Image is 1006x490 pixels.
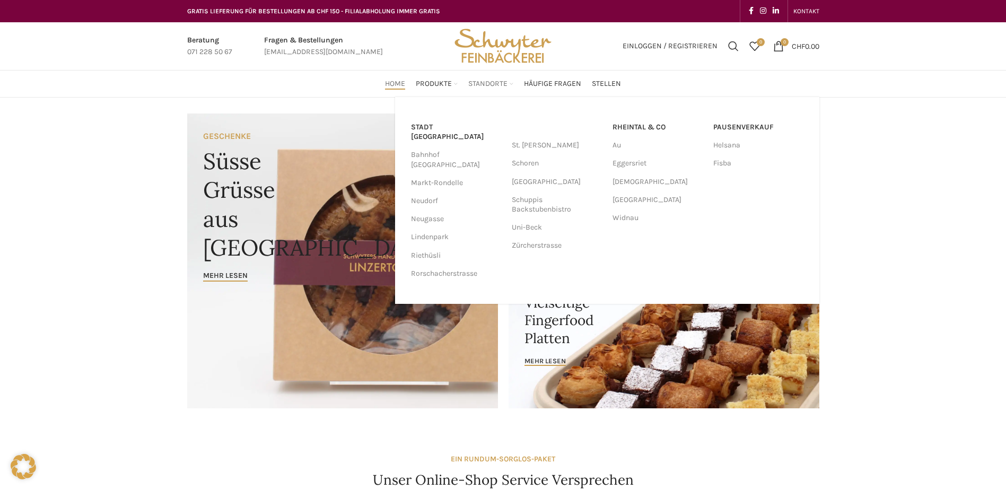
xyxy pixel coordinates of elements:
a: Facebook social link [746,4,757,19]
span: GRATIS LIEFERUNG FÜR BESTELLUNGEN AB CHF 150 - FILIALABHOLUNG IMMER GRATIS [187,7,440,15]
a: Zürcherstrasse [512,237,602,255]
a: Lindenpark [411,228,501,246]
a: Häufige Fragen [524,73,581,94]
a: Rorschacherstrasse [411,265,501,283]
a: Einloggen / Registrieren [617,36,723,57]
a: Home [385,73,405,94]
a: Au [613,136,703,154]
a: Bahnhof [GEOGRAPHIC_DATA] [411,146,501,173]
a: Schuppis Backstubenbistro [512,191,602,218]
a: Stadt [GEOGRAPHIC_DATA] [411,118,501,146]
div: Secondary navigation [788,1,825,22]
a: Widnau [613,209,703,227]
a: 0 [744,36,765,57]
a: [DEMOGRAPHIC_DATA] [613,173,703,191]
a: Neudorf [411,192,501,210]
a: Banner link [509,260,819,408]
span: Stellen [592,79,621,89]
span: Einloggen / Registrieren [623,42,718,50]
span: Häufige Fragen [524,79,581,89]
a: Helsana [713,136,803,154]
a: Produkte [416,73,458,94]
a: Infobox link [187,34,232,58]
a: St. [PERSON_NAME] [512,136,602,154]
span: Home [385,79,405,89]
a: Pausenverkauf [713,118,803,136]
a: Suchen [723,36,744,57]
a: Riethüsli [411,247,501,265]
h4: Unser Online-Shop Service Versprechen [373,470,634,489]
a: Instagram social link [757,4,769,19]
a: Markt-Rondelle [411,174,501,192]
a: Infobox link [264,34,383,58]
a: Stellen [592,73,621,94]
span: Standorte [468,79,508,89]
a: RHEINTAL & CO [613,118,703,136]
a: KONTAKT [793,1,819,22]
a: [GEOGRAPHIC_DATA] [512,173,602,191]
bdi: 0.00 [792,41,819,50]
span: KONTAKT [793,7,819,15]
span: Produkte [416,79,452,89]
span: CHF [792,41,805,50]
a: [GEOGRAPHIC_DATA] [613,191,703,209]
a: Site logo [451,41,555,50]
a: Eggersriet [613,154,703,172]
a: Banner link [187,113,498,408]
a: Linkedin social link [769,4,782,19]
div: Main navigation [182,73,825,94]
img: Bäckerei Schwyter [451,22,555,70]
a: Fisba [713,154,803,172]
div: Meine Wunschliste [744,36,765,57]
a: Schoren [512,154,602,172]
a: Neugasse [411,210,501,228]
a: Uni-Beck [512,218,602,237]
span: 0 [757,38,765,46]
span: 0 [781,38,789,46]
a: Standorte [468,73,513,94]
a: 0 CHF0.00 [768,36,825,57]
strong: EIN RUNDUM-SORGLOS-PAKET [451,454,555,463]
